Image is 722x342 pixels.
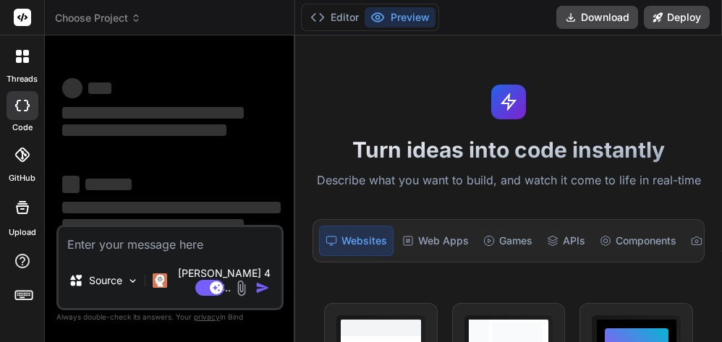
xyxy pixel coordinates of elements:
[12,121,33,134] label: code
[365,7,436,27] button: Preview
[153,273,167,288] img: Claude 4 Sonnet
[89,273,122,288] p: Source
[62,219,244,231] span: ‌
[127,275,139,287] img: Pick Models
[396,226,475,256] div: Web Apps
[9,172,35,184] label: GitHub
[62,78,82,98] span: ‌
[9,226,36,239] label: Upload
[88,82,111,94] span: ‌
[556,6,638,29] button: Download
[541,226,591,256] div: APIs
[644,6,710,29] button: Deploy
[233,280,250,296] img: attachment
[305,7,365,27] button: Editor
[56,310,284,324] p: Always double-check its answers. Your in Bind
[62,124,226,136] span: ‌
[304,137,713,163] h1: Turn ideas into code instantly
[255,281,270,295] img: icon
[477,226,538,256] div: Games
[594,226,682,256] div: Components
[85,179,132,190] span: ‌
[173,266,276,295] p: [PERSON_NAME] 4 S..
[62,202,281,213] span: ‌
[304,171,713,190] p: Describe what you want to build, and watch it come to life in real-time
[194,312,220,321] span: privacy
[319,226,394,256] div: Websites
[62,107,244,119] span: ‌
[55,11,141,25] span: Choose Project
[62,176,80,193] span: ‌
[7,73,38,85] label: threads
